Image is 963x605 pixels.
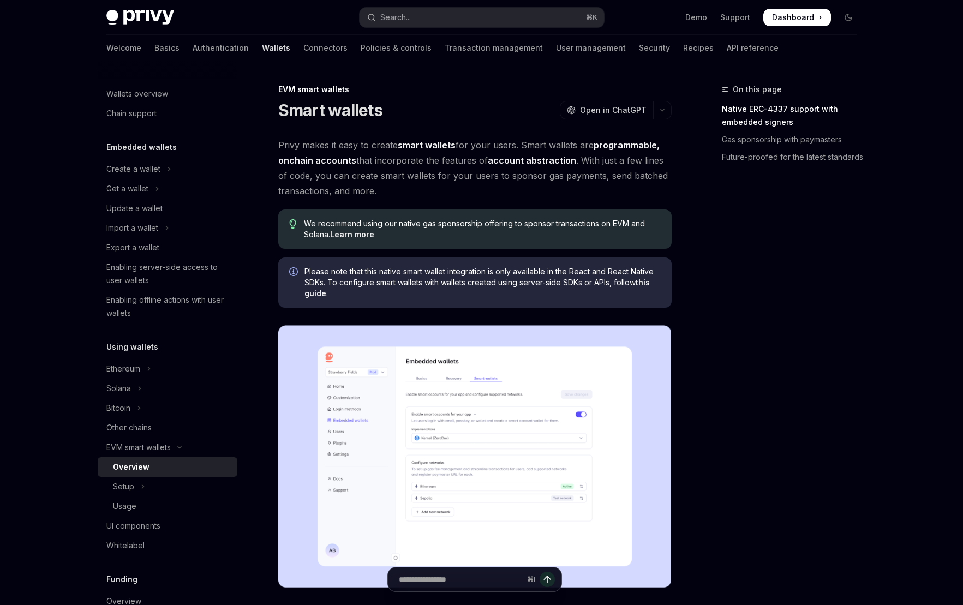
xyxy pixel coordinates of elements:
[106,241,159,254] div: Export a wallet
[380,11,411,24] div: Search...
[106,35,141,61] a: Welcome
[98,418,237,438] a: Other chains
[303,35,348,61] a: Connectors
[289,219,297,229] svg: Tip
[262,35,290,61] a: Wallets
[98,379,237,398] button: Toggle Solana section
[98,218,237,238] button: Toggle Import a wallet section
[193,35,249,61] a: Authentication
[106,10,174,25] img: dark logo
[98,496,237,516] a: Usage
[685,12,707,23] a: Demo
[98,159,237,179] button: Toggle Create a wallet section
[733,83,782,96] span: On this page
[98,179,237,199] button: Toggle Get a wallet section
[98,238,237,257] a: Export a wallet
[720,12,750,23] a: Support
[106,141,177,154] h5: Embedded wallets
[840,9,857,26] button: Toggle dark mode
[98,104,237,123] a: Chain support
[98,84,237,104] a: Wallets overview
[106,573,137,586] h5: Funding
[278,84,672,95] div: EVM smart wallets
[106,539,145,552] div: Whitelabel
[722,148,866,166] a: Future-proofed for the latest standards
[727,35,779,61] a: API reference
[98,438,237,457] button: Toggle EVM smart wallets section
[98,199,237,218] a: Update a wallet
[445,35,543,61] a: Transaction management
[154,35,180,61] a: Basics
[113,460,149,474] div: Overview
[106,382,131,395] div: Solana
[106,402,130,415] div: Bitcoin
[106,182,148,195] div: Get a wallet
[278,100,382,120] h1: Smart wallets
[360,8,604,27] button: Open search
[722,131,866,148] a: Gas sponsorship with paymasters
[98,398,237,418] button: Toggle Bitcoin section
[113,480,134,493] div: Setup
[763,9,831,26] a: Dashboard
[560,101,653,119] button: Open in ChatGPT
[98,516,237,536] a: UI components
[106,163,160,176] div: Create a wallet
[106,421,152,434] div: Other chains
[488,155,576,166] a: account abstraction
[98,290,237,323] a: Enabling offline actions with user wallets
[106,107,157,120] div: Chain support
[399,567,523,591] input: Ask a question...
[106,293,231,320] div: Enabling offline actions with user wallets
[106,519,160,532] div: UI components
[556,35,626,61] a: User management
[106,87,168,100] div: Wallets overview
[106,340,158,354] h5: Using wallets
[289,267,300,278] svg: Info
[106,362,140,375] div: Ethereum
[330,230,374,239] a: Learn more
[772,12,814,23] span: Dashboard
[98,477,237,496] button: Toggle Setup section
[722,100,866,131] a: Native ERC-4337 support with embedded signers
[683,35,714,61] a: Recipes
[580,105,647,116] span: Open in ChatGPT
[304,218,660,240] span: We recommend using our native gas sponsorship offering to sponsor transactions on EVM and Solana.
[398,140,456,151] strong: smart wallets
[113,500,136,513] div: Usage
[304,266,661,299] span: Please note that this native smart wallet integration is only available in the React and React Na...
[98,359,237,379] button: Toggle Ethereum section
[106,202,163,215] div: Update a wallet
[106,441,171,454] div: EVM smart wallets
[361,35,432,61] a: Policies & controls
[106,261,231,287] div: Enabling server-side access to user wallets
[98,536,237,555] a: Whitelabel
[98,257,237,290] a: Enabling server-side access to user wallets
[278,137,672,199] span: Privy makes it easy to create for your users. Smart wallets are that incorporate the features of ...
[98,457,237,477] a: Overview
[586,13,597,22] span: ⌘ K
[106,221,158,235] div: Import a wallet
[540,572,555,587] button: Send message
[639,35,670,61] a: Security
[278,325,672,588] img: Sample enable smart wallets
